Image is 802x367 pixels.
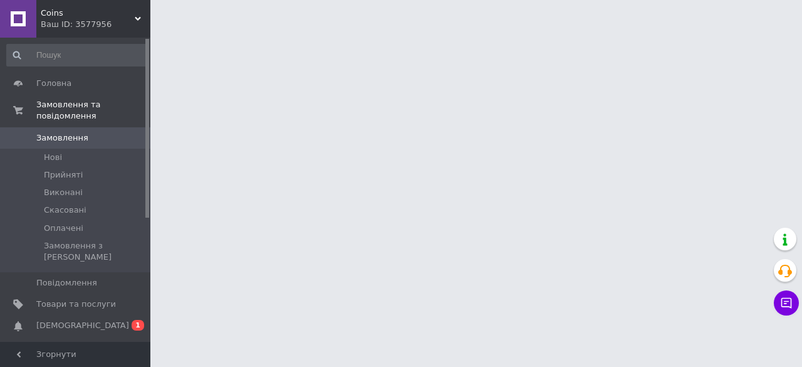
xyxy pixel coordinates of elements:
span: Прийняті [44,169,83,181]
span: Замовлення [36,132,88,144]
span: [DEMOGRAPHIC_DATA] [36,320,129,331]
span: Замовлення та повідомлення [36,99,150,122]
input: Пошук [6,44,148,66]
span: Оплачені [44,223,83,234]
span: Повідомлення [36,277,97,289]
span: Скасовані [44,205,86,216]
span: 1 [132,320,144,331]
span: Товари та послуги [36,299,116,310]
span: Головна [36,78,71,89]
span: Виконані [44,187,83,198]
span: Coins [41,8,135,19]
div: Ваш ID: 3577956 [41,19,150,30]
span: Нові [44,152,62,163]
button: Чат з покупцем [774,290,799,316]
span: Замовлення з [PERSON_NAME] [44,240,147,263]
